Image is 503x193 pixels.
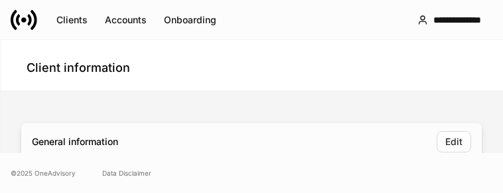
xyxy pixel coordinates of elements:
div: Edit [445,137,463,146]
span: © 2025 OneAdvisory [11,168,76,178]
div: Clients [56,15,88,25]
div: General information [32,135,118,148]
button: Accounts [96,9,155,31]
a: Data Disclaimer [102,168,151,178]
h4: Client information [27,60,130,76]
button: Edit [437,131,471,152]
div: Accounts [105,15,147,25]
button: Onboarding [155,9,225,31]
button: Clients [48,9,96,31]
div: Onboarding [164,15,216,25]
